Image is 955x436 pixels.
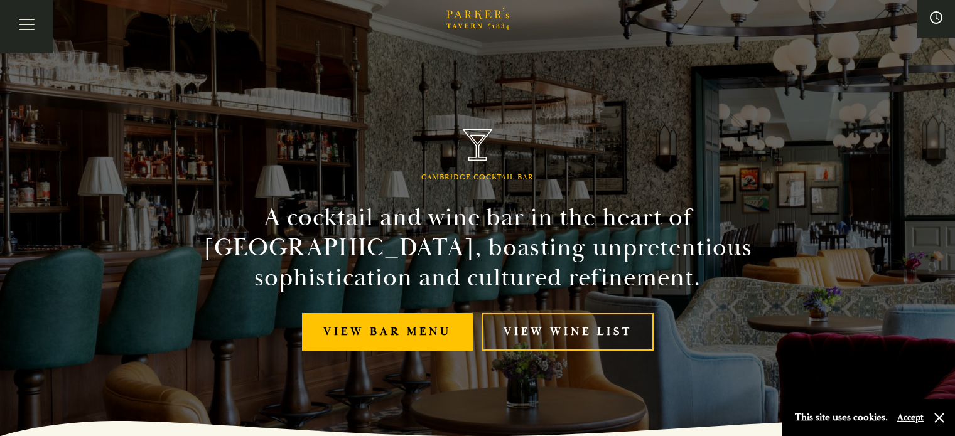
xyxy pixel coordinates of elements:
button: Accept [897,412,924,423]
a: View Wine List [482,313,654,351]
img: Parker's Tavern Brasserie Cambridge [463,129,493,161]
button: Close and accept [933,412,946,424]
a: View bar menu [302,313,473,351]
h2: A cocktail and wine bar in the heart of [GEOGRAPHIC_DATA], boasting unpretentious sophistication ... [192,203,764,293]
p: This site uses cookies. [795,408,888,427]
h1: Cambridge Cocktail Bar [421,173,534,182]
